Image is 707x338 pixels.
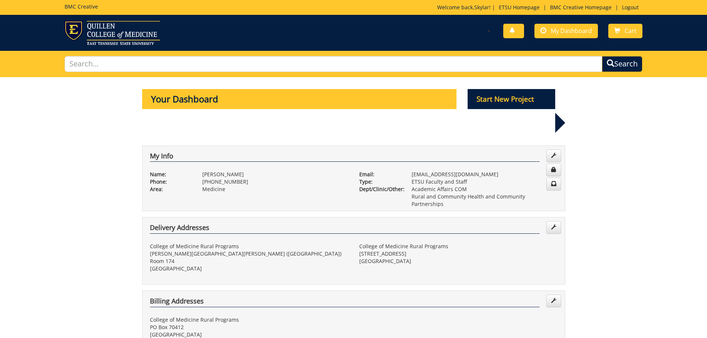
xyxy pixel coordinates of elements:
input: Search... [65,56,603,72]
a: ETSU Homepage [495,4,543,11]
p: PO Box 70412 [150,324,348,331]
button: Search [602,56,642,72]
p: Type: [359,178,400,186]
a: Logout [618,4,642,11]
p: Welcome back, ! | | | [437,4,642,11]
span: My Dashboard [551,27,592,35]
p: [PHONE_NUMBER] [202,178,348,186]
p: ETSU Faculty and Staff [412,178,557,186]
a: Change Password [546,164,561,176]
h4: Billing Addresses [150,298,540,307]
p: Area: [150,186,191,193]
p: Phone: [150,178,191,186]
p: Rural and Community Health and Community Partnerships [412,193,557,208]
h4: Delivery Addresses [150,224,540,234]
p: Start New Project [468,89,555,109]
p: [EMAIL_ADDRESS][DOMAIN_NAME] [412,171,557,178]
p: Academic Affairs COM [412,186,557,193]
p: [GEOGRAPHIC_DATA] [150,265,348,272]
p: College of Medicine Rural Programs [359,243,557,250]
p: [GEOGRAPHIC_DATA] [359,257,557,265]
a: My Dashboard [534,24,598,38]
a: Edit Info [546,150,561,162]
a: Cart [608,24,642,38]
h4: My Info [150,152,540,162]
p: Email: [359,171,400,178]
span: Cart [625,27,636,35]
a: Edit Addresses [546,295,561,307]
a: Skylar [474,4,489,11]
p: College of Medicine Rural Programs [150,316,348,324]
p: Your Dashboard [142,89,457,109]
p: [PERSON_NAME][GEOGRAPHIC_DATA][PERSON_NAME] ([GEOGRAPHIC_DATA]) Room 174 [150,250,348,265]
p: Dept/Clinic/Other: [359,186,400,193]
p: Name: [150,171,191,178]
a: BMC Creative Homepage [546,4,615,11]
a: Start New Project [468,96,555,103]
a: Change Communication Preferences [546,178,561,190]
a: Edit Addresses [546,221,561,234]
p: [PERSON_NAME] [202,171,348,178]
img: ETSU logo [65,21,160,45]
h5: BMC Creative [65,4,98,9]
p: Medicine [202,186,348,193]
p: College of Medicine Rural Programs [150,243,348,250]
p: [STREET_ADDRESS] [359,250,557,257]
